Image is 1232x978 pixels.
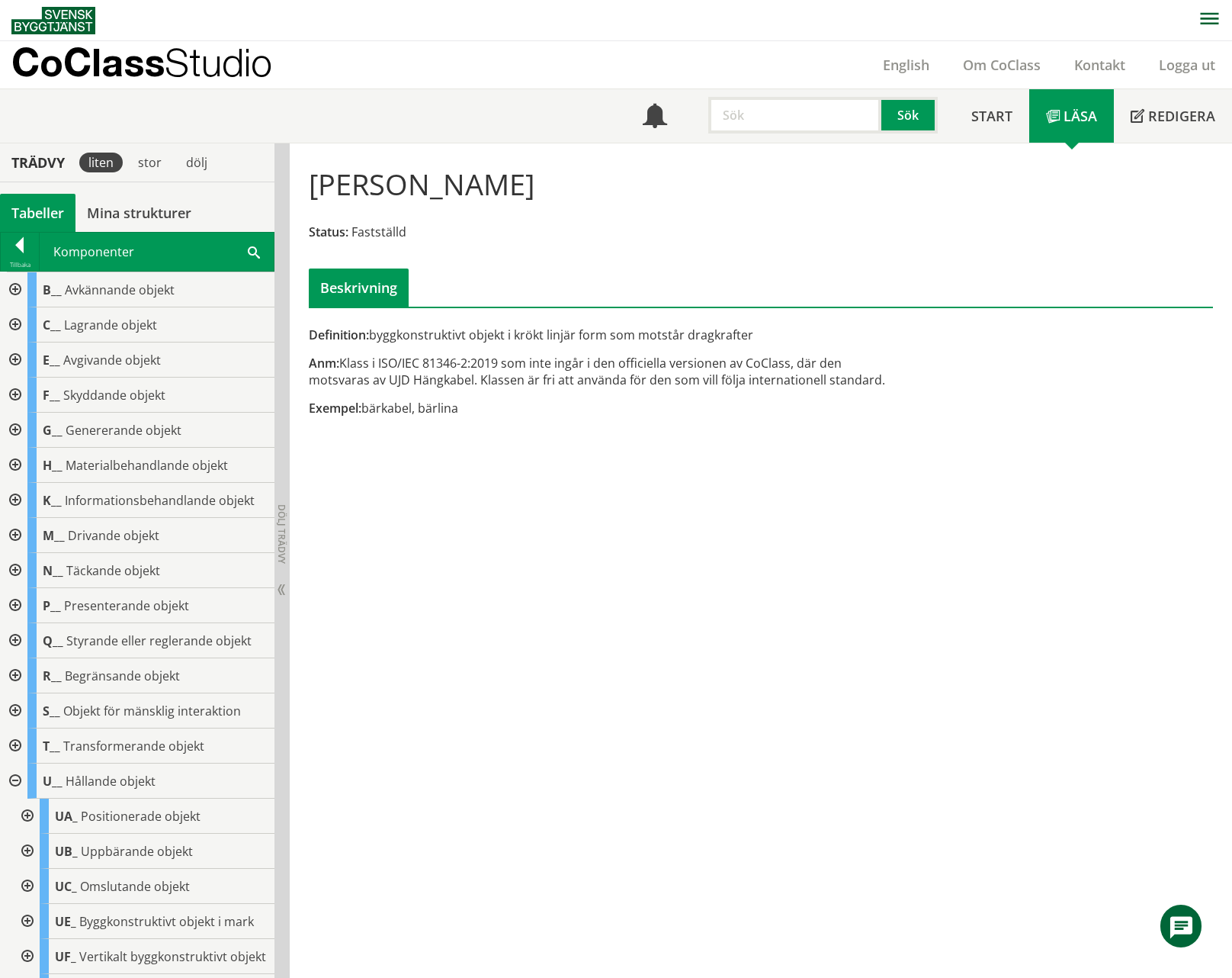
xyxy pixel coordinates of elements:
[43,703,60,719] span: S__
[351,224,406,240] span: Fastställd
[165,40,272,85] span: Studio
[66,632,252,649] span: Styrande eller reglerande objekt
[43,597,61,614] span: P__
[954,89,1029,143] a: Start
[79,948,266,965] span: Vertikalt byggkonstruktivt objekt
[40,233,274,271] div: Komponenter
[43,632,63,649] span: Q__
[55,948,76,965] span: UF_
[43,387,60,404] span: F__
[11,53,272,71] p: CoClass
[80,878,190,895] span: Omslutande objekt
[66,457,228,474] span: Materialbehandlande objekt
[11,7,95,34] img: Svensk Byggtjänst
[65,668,180,684] span: Begränsande objekt
[3,154,73,171] div: Trädvy
[309,355,904,388] div: Klass i ISO/IEC 81346-2:2019 som inte ingår i den officiella versionen av CoClass, där den motsva...
[63,738,204,754] span: Transformerande objekt
[309,224,348,240] span: Status:
[1029,89,1114,143] a: Läsa
[971,107,1012,125] span: Start
[43,352,60,368] span: E__
[66,562,160,579] span: Täckande objekt
[866,56,946,74] a: English
[43,422,63,439] span: G__
[43,457,63,474] span: H__
[1,259,39,271] div: Tillbaka
[43,562,63,579] span: N__
[63,387,165,404] span: Skyddande objekt
[75,194,203,232] a: Mina strukturer
[1142,56,1232,74] a: Logga ut
[129,153,171,172] div: stor
[43,527,65,544] span: M__
[43,738,60,754] span: T__
[309,167,534,201] h1: [PERSON_NAME]
[64,317,157,333] span: Lagrande objekt
[1057,56,1142,74] a: Kontakt
[55,808,78,825] span: UA_
[64,597,189,614] span: Presenterande objekt
[65,492,255,509] span: Informationsbehandlande objekt
[68,527,159,544] span: Drivande objekt
[55,878,77,895] span: UC_
[43,668,62,684] span: R__
[66,773,156,790] span: Hållande objekt
[309,327,369,343] span: Definition:
[1064,107,1097,125] span: Läsa
[55,913,76,930] span: UE_
[309,355,339,372] span: Anm:
[63,703,241,719] span: Objekt för mänsklig interaktion
[65,281,175,298] span: Avkännande objekt
[881,97,938,134] button: Sök
[177,153,217,172] div: dölj
[55,843,78,860] span: UB_
[66,422,181,439] span: Genererande objekt
[79,913,254,930] span: Byggkonstruktivt objekt i mark
[309,327,904,343] div: byggkonstruktivt objekt i krökt linjär form som motstår dragkrafter
[708,97,881,134] input: Sök
[946,56,1057,74] a: Om CoClass
[81,808,201,825] span: Positionerade objekt
[79,153,123,172] div: liten
[1148,107,1215,125] span: Redigera
[1114,89,1232,143] a: Redigera
[43,492,62,509] span: K__
[309,400,904,417] div: bärkabel, bärlina
[309,269,409,307] div: Beskrivning
[248,243,260,259] span: Sök i tabellen
[643,105,667,130] span: Notifikationer
[63,352,161,368] span: Avgivande objekt
[81,843,193,860] span: Uppbärande objekt
[43,317,61,333] span: C__
[309,400,361,417] span: Exempel:
[43,281,62,298] span: B__
[43,773,63,790] span: U__
[275,504,288,564] span: Dölj trädvy
[11,41,305,88] a: CoClassStudio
